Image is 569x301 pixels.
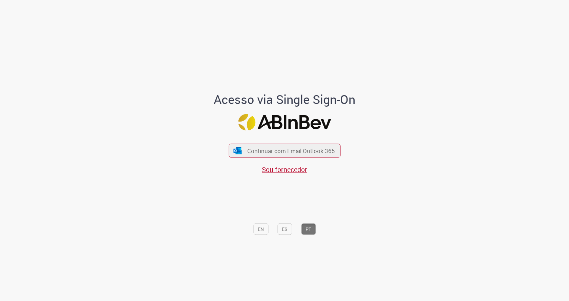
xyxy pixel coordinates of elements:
img: Logo ABInBev [238,114,331,131]
a: Sou fornecedor [262,165,307,174]
span: Continuar com Email Outlook 365 [247,147,335,155]
button: PT [301,223,316,235]
h1: Acesso via Single Sign-On [191,92,379,106]
button: EN [253,223,268,235]
img: ícone Azure/Microsoft 360 [233,147,243,154]
button: ES [277,223,292,235]
button: ícone Azure/Microsoft 360 Continuar com Email Outlook 365 [229,144,340,158]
